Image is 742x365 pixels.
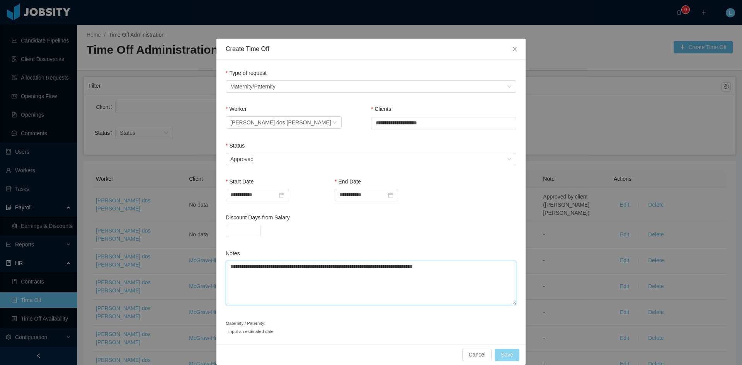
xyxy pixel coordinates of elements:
[226,261,516,305] textarea: Notes
[335,178,361,185] label: End Date
[495,349,519,361] button: Save
[371,106,391,112] label: Clients
[279,192,284,198] i: icon: calendar
[230,81,276,92] div: Maternity/Paternity
[226,321,274,334] small: Maternity / Paternity: - Input an estimated date
[230,153,254,165] div: Approved
[226,225,260,237] input: Discount Days from Salary
[226,106,247,112] label: Worker
[504,39,526,60] button: Close
[226,214,290,221] label: Discount Days from Salary
[226,70,267,76] label: Type of request
[230,117,331,128] div: Caio Sobreiro dos Santos
[388,192,393,198] i: icon: calendar
[226,178,254,185] label: Start Date
[226,250,240,256] label: Notes
[226,143,245,149] label: Status
[512,46,518,52] i: icon: close
[226,45,516,53] div: Create Time Off
[462,349,492,361] button: Cancel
